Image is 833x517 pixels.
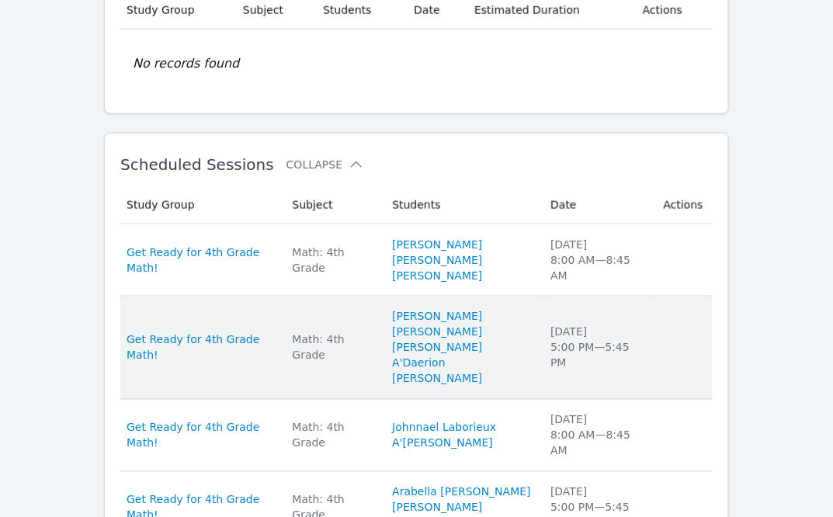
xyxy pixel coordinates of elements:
div: Math: 4th Grade [293,420,374,451]
th: Date [541,186,654,224]
div: Math: 4th Grade [293,332,374,363]
span: Scheduled Sessions [120,155,274,174]
a: A'Daerion [PERSON_NAME] [392,356,532,387]
tr: Get Ready for 4th Grade Math!Math: 4th Grade[PERSON_NAME][PERSON_NAME][PERSON_NAME][DATE]8:00 AM—... [120,224,713,297]
td: No records found [120,29,713,98]
a: [PERSON_NAME] [392,324,482,340]
div: Math: 4th Grade [293,245,374,276]
th: Subject [283,186,384,224]
a: [PERSON_NAME] [392,340,482,356]
div: [DATE] 8:00 AM — 8:45 AM [550,237,644,283]
div: [DATE] 5:00 PM — 5:45 PM [550,324,644,371]
a: Johnnael Laborieux [392,420,496,435]
a: Arabella [PERSON_NAME] [392,484,531,500]
button: Collapse [286,157,364,172]
a: [PERSON_NAME] [392,252,482,268]
a: [PERSON_NAME] [392,500,482,515]
th: Actions [654,186,713,224]
a: Get Ready for 4th Grade Math! [127,420,273,451]
div: [DATE] 8:00 AM — 8:45 AM [550,412,644,459]
a: Get Ready for 4th Grade Math! [127,332,273,363]
a: [PERSON_NAME] [392,237,482,252]
a: Get Ready for 4th Grade Math! [127,245,273,276]
tr: Get Ready for 4th Grade Math!Math: 4th Grade[PERSON_NAME][PERSON_NAME][PERSON_NAME]A'Daerion [PER... [120,297,713,400]
a: [PERSON_NAME] [392,268,482,283]
tr: Get Ready for 4th Grade Math!Math: 4th GradeJohnnael LaborieuxA'[PERSON_NAME][DATE]8:00 AM—8:45 AM [120,400,713,472]
th: Study Group [120,186,283,224]
th: Students [383,186,541,224]
a: A'[PERSON_NAME] [392,435,493,451]
a: [PERSON_NAME] [392,309,482,324]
